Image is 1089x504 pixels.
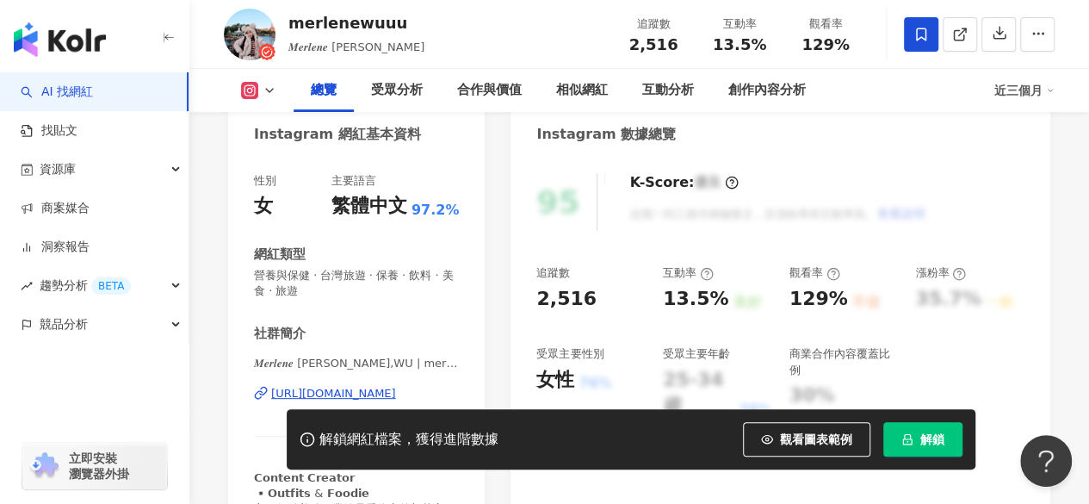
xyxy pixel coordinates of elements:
span: 𝑴𝒆𝒓𝒍𝒆𝒏𝒆 [PERSON_NAME],WU | merlenewuuu [254,356,459,371]
div: [URL][DOMAIN_NAME] [271,386,396,401]
div: merlenewuuu [288,12,424,34]
span: rise [21,280,33,292]
div: 受眾分析 [371,80,423,101]
img: KOL Avatar [224,9,275,60]
span: 2,516 [629,35,678,53]
div: Instagram 網紅基本資料 [254,125,421,144]
div: BETA [91,277,131,295]
div: 觀看率 [793,16,858,33]
div: 受眾主要性別 [536,346,603,362]
span: 觀看圖表範例 [780,432,852,446]
span: 立即安裝 瀏覽器外掛 [69,451,129,482]
div: 129% [789,286,848,313]
div: Instagram 數據總覽 [536,125,676,144]
span: 競品分析 [40,305,88,344]
a: 商案媒合 [21,200,90,217]
div: 商業合作內容覆蓋比例 [789,346,899,377]
div: K-Score : [629,173,739,192]
span: 營養與保健 · 台灣旅遊 · 保養 · 飲料 · 美食 · 旅遊 [254,268,459,299]
img: logo [14,22,106,57]
div: 受眾主要年齡 [663,346,730,362]
span: 13.5% [713,36,766,53]
div: 互動率 [663,265,714,281]
div: 網紅類型 [254,246,306,264]
div: 13.5% [663,286,728,313]
div: 互動分析 [642,80,694,101]
div: 2,516 [536,286,597,313]
div: 社群簡介 [254,325,306,343]
span: 129% [801,36,850,53]
span: 趨勢分析 [40,266,131,305]
a: 找貼文 [21,122,77,140]
a: chrome extension立即安裝 瀏覽器外掛 [22,443,167,489]
img: chrome extension [28,452,61,480]
div: 主要語言 [331,173,376,189]
div: 觀看率 [789,265,840,281]
button: 觀看圖表範例 [743,422,870,457]
button: 解鎖 [883,422,962,457]
div: 合作與價值 [457,80,522,101]
div: 女性 [536,367,574,394]
span: lock [901,433,913,445]
div: 漲粉率 [915,265,966,281]
a: 洞察報告 [21,239,90,256]
div: 性別 [254,173,276,189]
div: 追蹤數 [621,16,686,33]
div: 相似網紅 [556,80,608,101]
span: 資源庫 [40,150,76,189]
a: [URL][DOMAIN_NAME] [254,386,459,401]
a: searchAI 找網紅 [21,84,93,101]
div: 近三個月 [994,77,1055,104]
span: 解鎖 [920,432,944,446]
div: 女 [254,193,273,220]
div: 互動率 [707,16,772,33]
div: 追蹤數 [536,265,570,281]
div: 繁體中文 [331,193,407,220]
div: 解鎖網紅檔案，獲得進階數據 [319,431,498,449]
span: 𝑴𝒆𝒓𝒍𝒆𝒏𝒆 [PERSON_NAME] [288,40,424,53]
div: 創作內容分析 [728,80,806,101]
span: 97.2% [411,201,460,220]
div: 總覽 [311,80,337,101]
